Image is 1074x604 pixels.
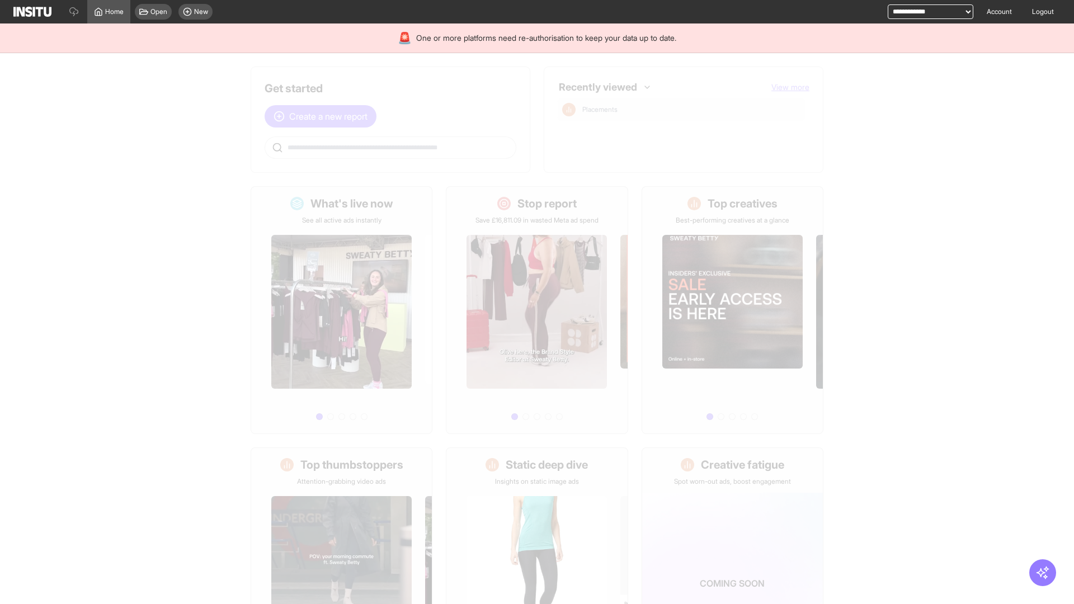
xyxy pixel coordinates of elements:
img: Logo [13,7,51,17]
span: Home [105,7,124,16]
span: New [194,7,208,16]
span: One or more platforms need re-authorisation to keep your data up to date. [416,32,676,44]
span: Open [150,7,167,16]
div: 🚨 [398,30,412,46]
